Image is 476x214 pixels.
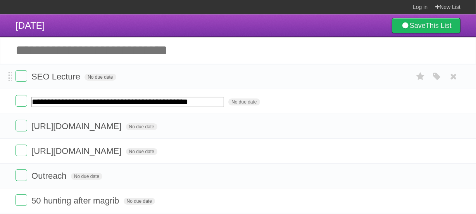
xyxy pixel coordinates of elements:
[71,173,102,180] span: No due date
[31,121,123,131] span: [URL][DOMAIN_NAME]
[31,171,69,181] span: Outreach
[16,70,27,82] label: Done
[126,123,157,130] span: No due date
[31,196,121,205] span: 50 hunting after magrib
[426,22,452,29] b: This List
[16,20,45,31] span: [DATE]
[413,70,428,83] label: Star task
[16,145,27,156] label: Done
[392,18,460,33] a: SaveThis List
[228,98,260,105] span: No due date
[126,148,157,155] span: No due date
[16,194,27,206] label: Done
[85,74,116,81] span: No due date
[124,198,155,205] span: No due date
[16,169,27,181] label: Done
[16,120,27,131] label: Done
[31,146,123,156] span: [URL][DOMAIN_NAME]
[16,95,27,107] label: Done
[31,72,82,81] span: SEO Lecture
